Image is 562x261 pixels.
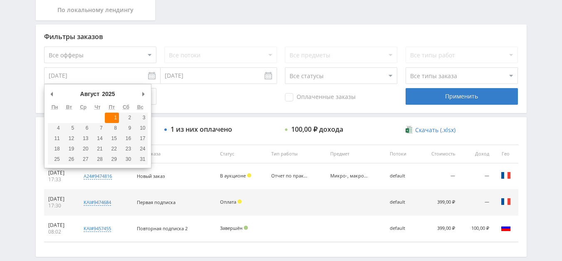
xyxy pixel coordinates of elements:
[459,163,493,190] td: —
[415,127,456,133] span: Скачать (.xlsx)
[84,225,111,232] div: kai#9457455
[48,133,62,144] button: 11
[501,197,511,207] img: fra.png
[247,173,251,177] span: Холд
[84,173,112,180] div: a24#9474816
[90,144,104,154] button: 21
[139,88,148,100] button: Следующий месяц
[48,88,56,100] button: Предыдущий месяц
[48,176,72,183] div: 17:33
[386,145,418,163] th: Потоки
[267,145,326,163] th: Тип работы
[137,173,165,179] span: Новый заказ
[48,170,72,176] div: [DATE]
[133,123,147,133] button: 10
[501,170,511,180] img: fra.png
[418,190,459,216] td: 399,00 ₽
[44,67,161,84] input: Use the arrow keys to pick a date
[220,225,243,231] span: Завершён
[119,144,133,154] button: 23
[48,123,62,133] button: 4
[244,226,248,230] span: Подтвержден
[84,199,111,206] div: kai#9474684
[133,145,216,163] th: Тип заказа
[101,88,116,100] div: 2025
[406,88,518,105] div: Применить
[418,145,459,163] th: Стоимость
[90,154,104,165] button: 28
[62,144,76,154] button: 19
[62,123,76,133] button: 5
[109,104,115,110] abbr: Пятница
[94,104,100,110] abbr: Четверг
[44,33,518,40] div: Фильтры заказов
[48,144,62,154] button: 18
[62,154,76,165] button: 26
[137,225,188,231] span: Повторная подписка 2
[66,104,72,110] abbr: Вторник
[105,144,119,154] button: 22
[80,104,87,110] abbr: Среда
[493,145,518,163] th: Гео
[418,163,459,190] td: —
[133,144,147,154] button: 24
[123,104,129,110] abbr: Суббота
[105,123,119,133] button: 8
[133,113,147,123] button: 3
[52,104,58,110] abbr: Понедельник
[501,223,511,233] img: rus.png
[459,145,493,163] th: Доход
[216,145,267,163] th: Статус
[459,190,493,216] td: —
[76,123,90,133] button: 6
[105,113,119,123] button: 1
[285,93,356,101] span: Оплаченные заказы
[326,145,385,163] th: Предмет
[133,133,147,144] button: 17
[390,199,414,205] div: default
[238,199,242,204] span: Холд
[406,126,456,134] a: Скачать (.xlsx)
[459,216,493,242] td: 100,00 ₽
[48,154,62,165] button: 25
[171,126,232,133] div: 1 из них оплачено
[220,199,236,205] span: Оплата
[90,133,104,144] button: 14
[90,123,104,133] button: 7
[137,104,144,110] abbr: Воскресенье
[390,173,414,179] div: default
[133,154,147,165] button: 31
[48,229,72,235] div: 08:02
[220,172,246,179] span: В аукционе
[48,202,72,209] div: 17:30
[79,88,101,100] div: Август
[390,226,414,231] div: default
[48,222,72,229] div: [DATE]
[330,173,368,179] div: Микро-, макроэкономика
[62,133,76,144] button: 12
[271,173,309,179] div: Отчет по практике
[119,154,133,165] button: 30
[291,126,343,133] div: 100,00 ₽ дохода
[119,113,133,123] button: 2
[119,133,133,144] button: 16
[406,126,413,134] img: xlsx
[76,144,90,154] button: 20
[48,196,72,202] div: [DATE]
[418,216,459,242] td: 399,00 ₽
[105,133,119,144] button: 15
[76,133,90,144] button: 13
[137,199,176,205] span: Первая подписка
[105,154,119,165] button: 29
[76,154,90,165] button: 27
[119,123,133,133] button: 9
